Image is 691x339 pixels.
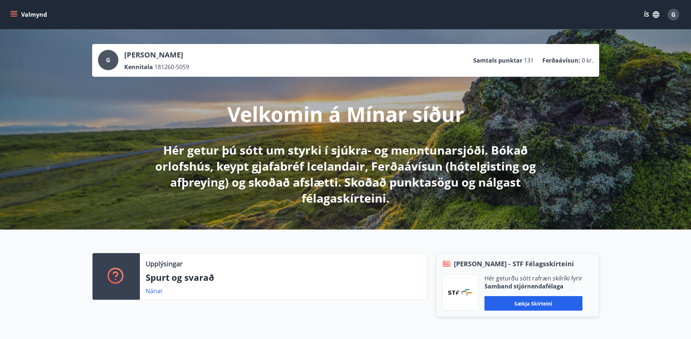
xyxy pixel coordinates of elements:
[484,282,582,290] p: Samband stjórnendafélaga
[146,287,163,295] a: Nánar
[146,271,421,284] p: Spurt og svarað
[484,274,582,282] p: Hér geturðu sótt rafræn skilríki fyrir
[124,50,189,60] p: [PERSON_NAME]
[542,56,580,64] p: Ferðaávísun :
[484,296,582,311] button: Sækja skírteini
[448,289,473,296] img: vjCaq2fThgY3EUYqSgpjEiBg6WP39ov69hlhuPVN.png
[473,56,522,64] p: Samtals punktar
[9,8,50,21] button: menu
[671,11,676,19] span: G
[154,63,189,71] span: 181260-5059
[640,8,663,21] button: ÍS
[153,142,538,206] p: Hér getur þú sótt um styrki í sjúkra- og menntunarsjóði. Bókað orlofshús, keypt gjafabréf Iceland...
[227,100,464,128] p: Velkomin á Mínar síður
[124,63,153,71] p: Kennitala
[665,6,682,23] button: G
[146,259,182,268] p: Upplýsingar
[454,259,574,268] span: [PERSON_NAME] - STF Félagsskírteini
[524,56,534,64] span: 131
[582,56,593,64] span: 0 kr.
[106,56,110,64] span: G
